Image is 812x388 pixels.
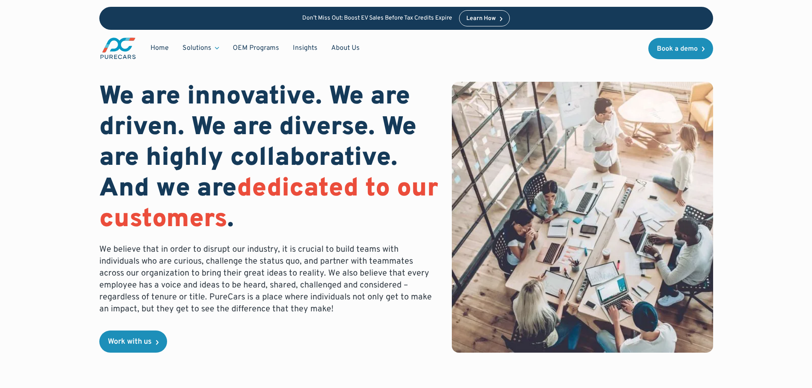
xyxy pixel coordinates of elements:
p: We believe that in order to disrupt our industry, it is crucial to build teams with individuals w... [99,244,439,315]
a: About Us [324,40,367,56]
a: Home [144,40,176,56]
a: Learn How [459,10,510,26]
h1: We are innovative. We are driven. We are diverse. We are highly collaborative. And we are . [99,82,439,235]
a: OEM Programs [226,40,286,56]
img: bird eye view of a team working together [452,82,713,353]
p: Don’t Miss Out: Boost EV Sales Before Tax Credits Expire [302,15,452,22]
a: Insights [286,40,324,56]
div: Learn How [466,16,496,22]
a: Book a demo [648,38,713,59]
div: Work with us [108,338,152,346]
div: Solutions [176,40,226,56]
a: main [99,37,137,60]
div: Solutions [182,43,211,53]
img: purecars logo [99,37,137,60]
a: Work with us [99,331,167,353]
div: Book a demo [657,46,698,52]
span: dedicated to our customers [99,173,438,236]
